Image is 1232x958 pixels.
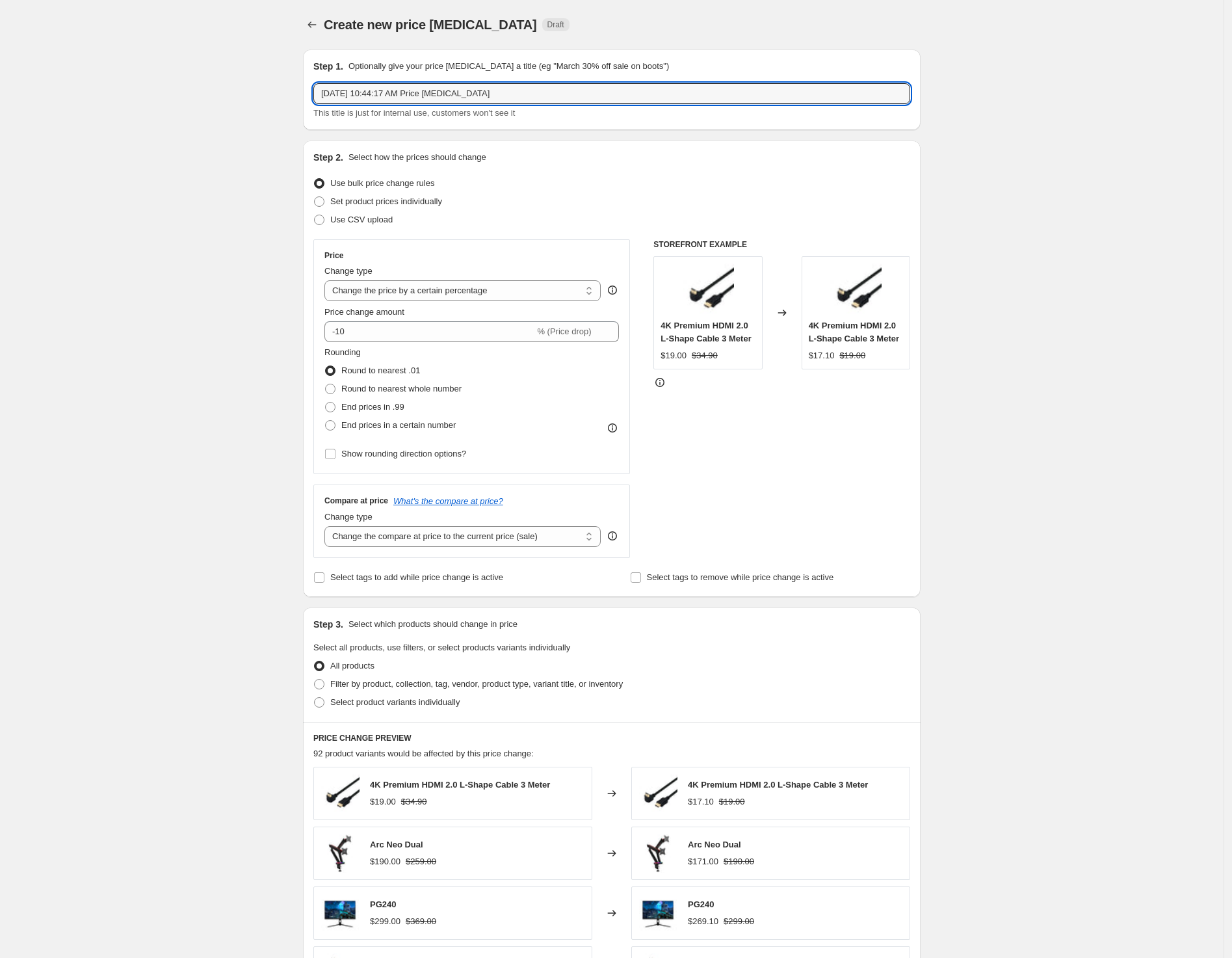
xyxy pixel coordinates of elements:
[330,697,460,707] span: Select product variants individually
[324,496,388,506] h3: Compare at price
[330,215,393,224] span: Use CSV upload
[661,321,751,343] span: 4K Premium HDMI 2.0 L-Shape Cable 3 Meter
[313,60,343,73] h2: Step 1.
[313,643,570,652] span: Select all products, use filters, or select products variants individually
[321,834,360,873] img: ArcNeoDual_80x.jpg
[606,529,619,542] div: help
[547,20,564,30] span: Draft
[348,618,518,631] p: Select which products should change in price
[606,284,619,297] div: help
[324,321,534,342] input: -15
[341,420,456,430] span: End prices in a certain number
[724,855,754,868] strike: $190.00
[653,239,910,250] h6: STOREFRONT EXAMPLE
[348,151,486,164] p: Select how the prices should change
[321,774,360,813] img: HDMI-RightAngle_80x.jpg
[661,349,687,362] div: $19.00
[809,349,835,362] div: $17.10
[341,366,420,375] span: Round to nearest .01
[324,266,373,276] span: Change type
[324,18,537,32] span: Create new price [MEDICAL_DATA]
[406,915,436,928] strike: $369.00
[688,795,714,808] div: $17.10
[688,855,718,868] div: $171.00
[324,347,361,357] span: Rounding
[692,349,718,362] strike: $34.90
[401,795,427,808] strike: $34.90
[724,915,754,928] strike: $299.00
[313,151,343,164] h2: Step 2.
[370,795,396,808] div: $19.00
[330,178,434,188] span: Use bulk price change rules
[688,840,741,849] span: Arc Neo Dual
[324,250,343,261] h3: Price
[313,749,534,758] span: 92 product variants would be affected by this price change:
[324,307,404,317] span: Price change amount
[537,326,591,336] span: % (Price drop)
[348,60,669,73] p: Optionally give your price [MEDICAL_DATA] a title (eg "March 30% off sale on boots")
[638,834,677,873] img: ArcNeoDual_80x.jpg
[638,894,677,933] img: PG240-thumb-web1_80x.jpg
[719,795,745,808] strike: $19.00
[370,915,400,928] div: $299.00
[330,196,442,206] span: Set product prices individually
[324,512,373,522] span: Change type
[830,263,882,315] img: HDMI-RightAngle_80x.jpg
[688,915,718,928] div: $269.10
[809,321,899,343] span: 4K Premium HDMI 2.0 L-Shape Cable 3 Meter
[313,733,910,743] h6: PRICE CHANGE PREVIEW
[393,496,503,506] button: What's the compare at price?
[406,855,436,868] strike: $259.00
[370,855,400,868] div: $190.00
[370,840,423,849] span: Arc Neo Dual
[682,263,734,315] img: HDMI-RightAngle_80x.jpg
[688,899,714,909] span: PG240
[321,894,360,933] img: PG240-thumb-web1_80x.jpg
[370,899,396,909] span: PG240
[330,572,503,582] span: Select tags to add while price change is active
[313,83,910,104] input: 30% off holiday sale
[330,661,374,671] span: All products
[370,780,550,790] span: 4K Premium HDMI 2.0 L-Shape Cable 3 Meter
[313,108,515,118] span: This title is just for internal use, customers won't see it
[313,618,343,631] h2: Step 3.
[341,402,404,412] span: End prices in .99
[638,774,677,813] img: HDMI-RightAngle_80x.jpg
[839,349,865,362] strike: $19.00
[341,449,466,459] span: Show rounding direction options?
[647,572,834,582] span: Select tags to remove while price change is active
[330,679,623,689] span: Filter by product, collection, tag, vendor, product type, variant title, or inventory
[341,384,462,393] span: Round to nearest whole number
[688,780,868,790] span: 4K Premium HDMI 2.0 L-Shape Cable 3 Meter
[303,16,321,34] button: Price change jobs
